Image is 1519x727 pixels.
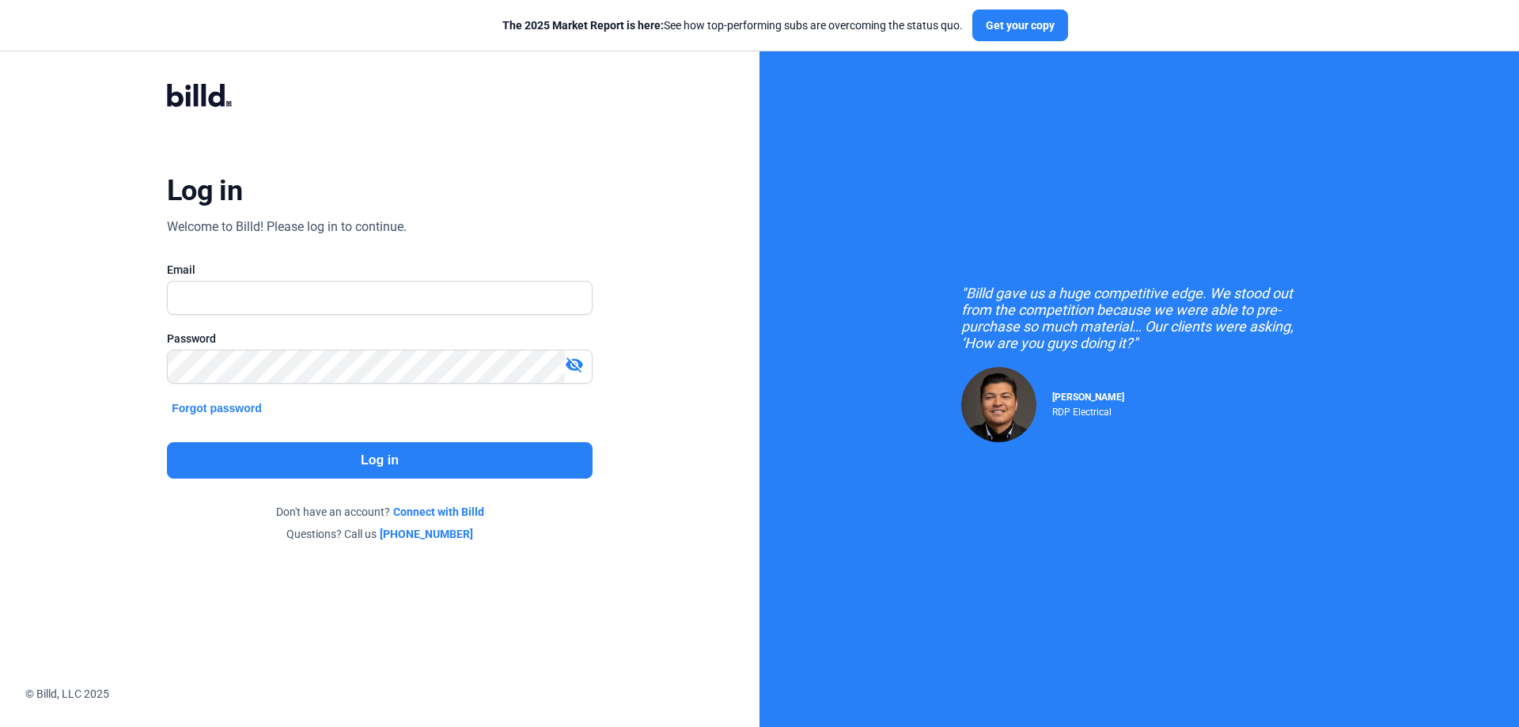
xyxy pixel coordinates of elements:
button: Get your copy [972,9,1068,41]
span: [PERSON_NAME] [1052,392,1124,403]
img: Raul Pacheco [961,367,1036,442]
div: Questions? Call us [167,526,593,542]
div: See how top-performing subs are overcoming the status quo. [502,17,963,33]
div: Welcome to Billd! Please log in to continue. [167,218,407,237]
button: Forgot password [167,399,267,417]
mat-icon: visibility_off [565,355,584,374]
div: "Billd gave us a huge competitive edge. We stood out from the competition because we were able to... [961,285,1317,351]
span: The 2025 Market Report is here: [502,19,664,32]
a: [PHONE_NUMBER] [380,526,473,542]
button: Log in [167,442,593,479]
div: Email [167,262,593,278]
a: Connect with Billd [393,504,484,520]
div: Don't have an account? [167,504,593,520]
div: Password [167,331,593,346]
div: Log in [167,173,242,208]
div: RDP Electrical [1052,403,1124,418]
